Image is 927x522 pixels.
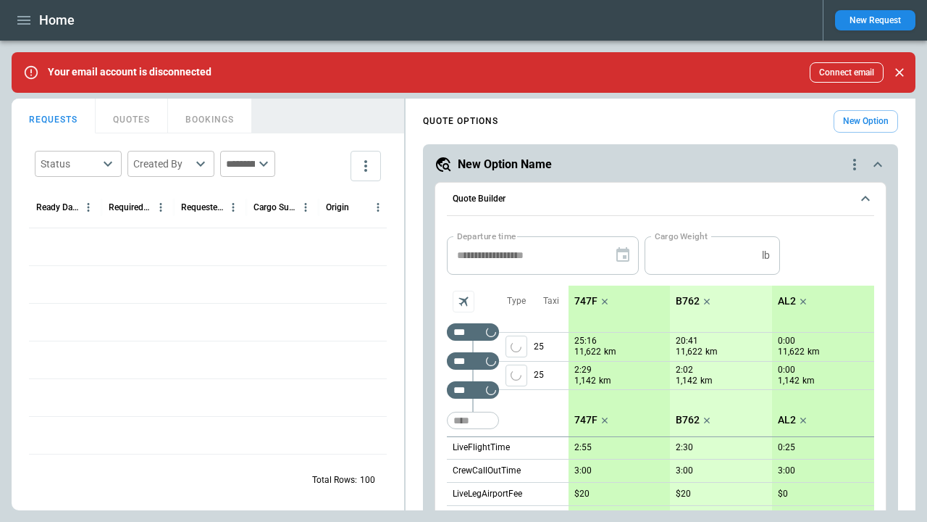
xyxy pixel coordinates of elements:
button: more [351,151,381,181]
button: left aligned [506,336,527,357]
p: 2:30 [676,442,693,453]
p: 25 [534,333,569,361]
p: 747F [574,414,597,426]
div: dismiss [889,57,910,88]
p: AL2 [778,414,796,426]
button: Quote Builder [447,183,874,216]
div: Cargo Summary [253,202,296,212]
button: Ready Date & Time (UTC) column menu [79,198,98,217]
button: QUOTES [96,99,168,133]
p: km [604,346,616,358]
p: B762 [676,414,700,426]
p: Type [507,295,526,307]
h5: New Option Name [458,157,552,173]
button: Close [889,62,910,83]
p: 100 [360,474,375,486]
p: 2:02 [676,365,693,376]
p: Total Rows: [312,474,357,486]
span: Type of sector [506,336,527,357]
div: Too short [447,412,499,429]
div: Required Date & Time (UTC) [109,202,151,212]
p: km [802,375,815,387]
p: 3:00 [778,465,795,476]
p: LiveFlightTime [453,442,510,454]
h6: Quote Builder [453,194,506,204]
p: B762 [676,295,700,307]
p: km [705,346,718,358]
button: Requested Route column menu [224,198,243,217]
p: 11,622 [676,346,702,358]
button: New Option [834,110,898,133]
p: 0:25 [778,442,795,453]
p: 25:16 [574,336,597,347]
p: km [599,375,611,387]
div: Requested Route [181,202,224,212]
p: CrewCallOutTime [453,465,521,477]
p: 0:00 [778,365,795,376]
p: 11,622 [574,346,601,358]
p: lb [762,249,770,262]
p: 25 [534,362,569,389]
p: LiveLegAirportFee [453,488,522,500]
div: Too short [447,352,499,370]
h4: QUOTE OPTIONS [423,118,498,125]
div: Too short [447,381,499,399]
p: $20 [676,489,691,500]
button: New Request [835,10,915,30]
p: 20:41 [676,336,698,347]
label: Cargo Weight [655,230,708,242]
p: 1,142 [574,375,596,387]
span: Aircraft selection [453,291,474,312]
div: Created By [133,157,191,171]
div: quote-option-actions [846,156,863,173]
p: 747F [574,295,597,307]
span: Type of sector [506,365,527,386]
button: Connect email [810,62,884,83]
p: Your email account is disconnected [48,66,211,78]
p: 1,142 [676,375,697,387]
button: Origin column menu [369,198,387,217]
p: $20 [574,489,590,500]
p: 1,142 [778,375,800,387]
p: 11,622 [778,346,805,358]
p: 2:55 [574,442,592,453]
div: Ready Date & Time (UTC) [36,202,79,212]
label: Departure time [457,230,516,242]
p: Taxi [543,295,559,307]
div: Too short [447,323,499,341]
p: AL2 [778,295,796,307]
p: $0 [778,489,788,500]
p: 3:00 [574,465,592,476]
div: Status [41,157,98,171]
div: Origin [326,202,349,212]
p: 0:00 [778,336,795,347]
p: km [700,375,713,387]
p: 3:00 [676,465,693,476]
button: BOOKINGS [168,99,252,133]
button: left aligned [506,365,527,386]
button: Required Date & Time (UTC) column menu [151,198,170,217]
button: REQUESTS [12,99,96,133]
p: km [808,346,820,358]
button: Cargo Summary column menu [296,198,315,217]
button: New Option Namequote-option-actions [435,156,886,173]
p: 2:29 [574,365,592,376]
h1: Home [39,12,75,29]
